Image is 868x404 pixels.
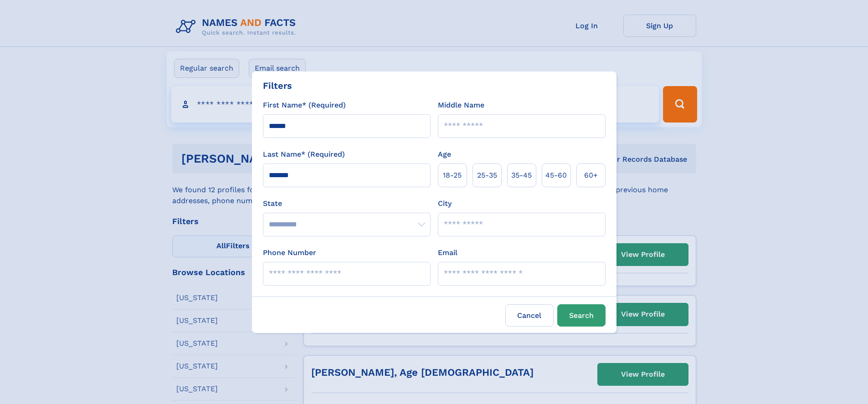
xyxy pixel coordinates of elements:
label: State [263,198,431,209]
label: Last Name* (Required) [263,149,345,160]
label: Age [438,149,451,160]
label: First Name* (Required) [263,100,346,111]
span: 25‑35 [477,170,497,181]
label: Cancel [505,304,554,327]
label: Middle Name [438,100,484,111]
span: 45‑60 [545,170,567,181]
div: Filters [263,79,292,92]
span: 18‑25 [443,170,462,181]
span: 35‑45 [511,170,532,181]
button: Search [557,304,606,327]
label: Email [438,247,457,258]
label: City [438,198,452,209]
label: Phone Number [263,247,316,258]
span: 60+ [584,170,598,181]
